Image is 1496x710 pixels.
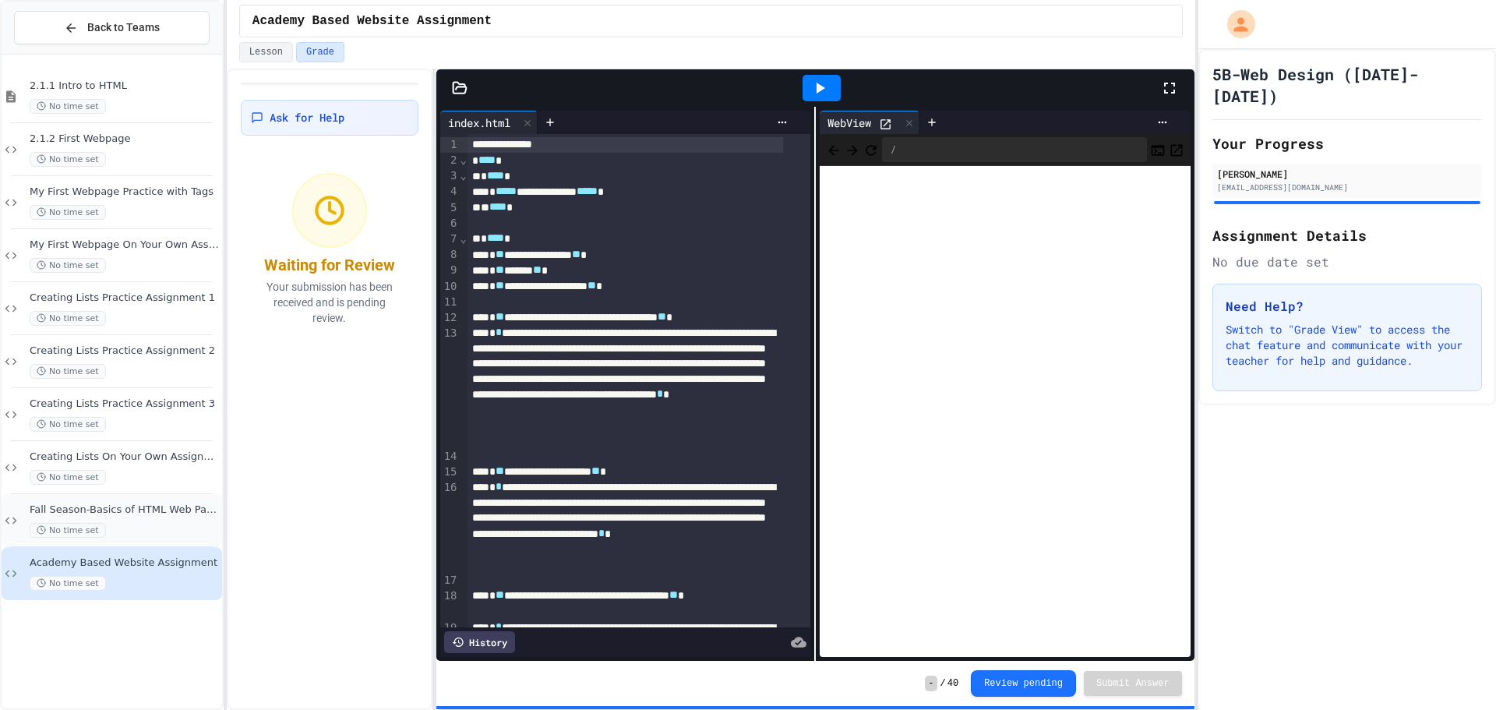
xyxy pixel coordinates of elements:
[440,200,460,216] div: 5
[440,137,460,153] div: 1
[820,111,919,134] div: WebView
[30,291,219,305] span: Creating Lists Practice Assignment 1
[1212,63,1482,107] h1: 5B-Web Design ([DATE]-[DATE])
[440,573,460,588] div: 17
[30,397,219,411] span: Creating Lists Practice Assignment 3
[1226,297,1469,316] h3: Need Help?
[440,295,460,310] div: 11
[30,503,219,517] span: Fall Season-Basics of HTML Web Page Assignment
[30,205,106,220] span: No time set
[820,166,1190,658] iframe: Web Preview
[440,480,460,573] div: 16
[1096,677,1170,690] span: Submit Answer
[30,258,106,273] span: No time set
[30,417,106,432] span: No time set
[925,676,937,691] span: -
[1169,140,1184,159] button: Open in new tab
[1217,182,1477,193] div: [EMAIL_ADDRESS][DOMAIN_NAME]
[444,631,515,653] div: History
[440,153,460,168] div: 2
[971,670,1076,697] button: Review pending
[1084,671,1182,696] button: Submit Answer
[826,140,841,159] span: Back
[1150,140,1166,159] button: Console
[845,140,860,159] span: Forward
[264,254,395,276] div: Waiting for Review
[440,326,460,449] div: 13
[440,247,460,263] div: 8
[30,132,219,146] span: 2.1.2 First Webpage
[270,110,344,125] span: Ask for Help
[30,364,106,379] span: No time set
[14,11,210,44] button: Back to Teams
[30,79,219,93] span: 2.1.1 Intro to HTML
[30,344,219,358] span: Creating Lists Practice Assignment 2
[1217,167,1477,181] div: [PERSON_NAME]
[252,12,492,30] span: Academy Based Website Assignment
[440,216,460,231] div: 6
[440,111,538,134] div: index.html
[1226,322,1469,369] p: Switch to "Grade View" to access the chat feature and communicate with your teacher for help and ...
[440,115,518,131] div: index.html
[87,19,160,36] span: Back to Teams
[440,168,460,184] div: 3
[947,677,958,690] span: 40
[440,449,460,465] div: 14
[940,677,946,690] span: /
[460,154,467,166] span: Fold line
[882,137,1146,162] div: /
[440,465,460,480] div: 15
[30,450,219,464] span: Creating Lists On Your Own Assignment
[1212,132,1482,154] h2: Your Progress
[460,232,467,245] span: Fold line
[296,42,344,62] button: Grade
[1212,253,1482,271] div: No due date set
[30,311,106,326] span: No time set
[1212,224,1482,246] h2: Assignment Details
[820,115,879,131] div: WebView
[440,184,460,200] div: 4
[1211,6,1259,42] div: My Account
[30,238,219,252] span: My First Webpage On Your Own Assignment
[440,279,460,295] div: 10
[30,152,106,167] span: No time set
[863,140,879,159] button: Refresh
[250,279,409,326] p: Your submission has been received and is pending review.
[239,42,293,62] button: Lesson
[440,310,460,326] div: 12
[440,588,460,620] div: 18
[30,185,219,199] span: My First Webpage Practice with Tags
[30,556,219,570] span: Academy Based Website Assignment
[440,231,460,247] div: 7
[440,263,460,278] div: 9
[460,169,467,182] span: Fold line
[30,523,106,538] span: No time set
[30,99,106,114] span: No time set
[30,470,106,485] span: No time set
[30,576,106,591] span: No time set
